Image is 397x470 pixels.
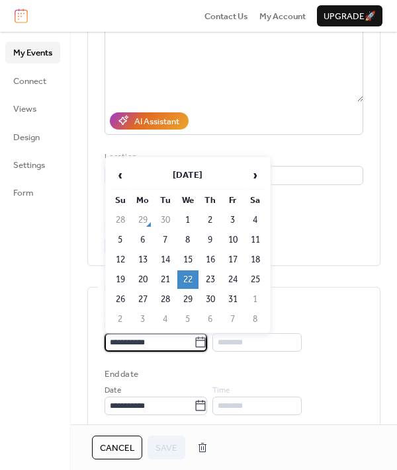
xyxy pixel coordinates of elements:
[245,211,266,229] td: 4
[110,270,131,289] td: 19
[200,231,221,249] td: 9
[177,310,198,329] td: 5
[132,231,154,249] td: 6
[200,251,221,269] td: 16
[245,251,266,269] td: 18
[110,162,130,188] span: ‹
[200,290,221,309] td: 30
[222,211,243,229] td: 3
[155,231,176,249] td: 7
[200,270,221,289] td: 23
[110,112,189,130] button: AI Assistant
[110,211,131,229] td: 28
[5,126,60,147] a: Design
[155,270,176,289] td: 21
[92,436,142,459] button: Cancel
[177,211,198,229] td: 1
[155,251,176,269] td: 14
[324,10,376,23] span: Upgrade 🚀
[13,46,52,59] span: My Events
[245,290,266,309] td: 1
[212,320,230,333] span: Time
[5,70,60,91] a: Connect
[245,191,266,210] th: Sa
[177,270,198,289] td: 22
[177,290,198,309] td: 29
[200,310,221,329] td: 6
[132,161,243,190] th: [DATE]
[110,251,131,269] td: 12
[245,162,265,188] span: ›
[222,270,243,289] td: 24
[5,182,60,203] a: Form
[13,159,45,172] span: Settings
[245,310,266,329] td: 8
[132,270,154,289] td: 20
[245,231,266,249] td: 11
[155,211,176,229] td: 30
[132,310,154,329] td: 3
[222,290,243,309] td: 31
[222,251,243,269] td: 17
[155,290,176,309] td: 28
[5,42,60,63] a: My Events
[245,270,266,289] td: 25
[105,368,138,381] div: End date
[5,154,60,175] a: Settings
[134,115,179,128] div: AI Assistant
[259,10,306,23] span: My Account
[155,191,176,210] th: Tu
[177,231,198,249] td: 8
[5,98,60,119] a: Views
[200,191,221,210] th: Th
[317,5,382,26] button: Upgrade🚀
[204,9,248,22] a: Contact Us
[13,131,40,144] span: Design
[204,10,248,23] span: Contact Us
[105,151,361,164] div: Location
[177,191,198,210] th: We
[13,186,34,200] span: Form
[132,191,154,210] th: Mo
[100,442,134,455] span: Cancel
[132,251,154,269] td: 13
[13,75,46,88] span: Connect
[110,231,131,249] td: 5
[177,251,198,269] td: 15
[212,384,230,397] span: Time
[222,310,243,329] td: 7
[110,290,131,309] td: 26
[15,9,28,23] img: logo
[110,191,131,210] th: Su
[110,310,131,329] td: 2
[222,191,243,210] th: Fr
[200,211,221,229] td: 2
[222,231,243,249] td: 10
[132,290,154,309] td: 27
[132,211,154,229] td: 29
[105,384,121,397] span: Date
[259,9,306,22] a: My Account
[155,310,176,329] td: 4
[13,102,36,116] span: Views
